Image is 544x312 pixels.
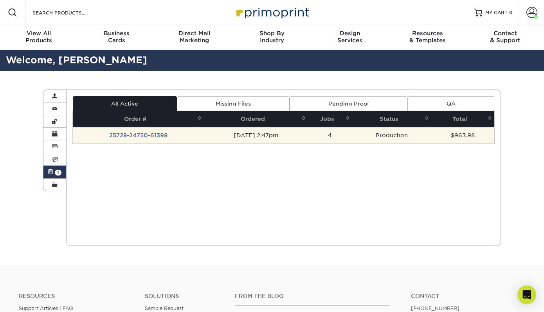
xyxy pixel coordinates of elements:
h4: Resources [19,293,133,299]
div: Open Intercom Messenger [517,285,536,304]
a: Pending Proof [290,96,408,111]
div: Cards [78,30,156,44]
div: & Support [466,30,544,44]
a: Contact& Support [466,25,544,50]
div: Industry [233,30,311,44]
td: Production [352,127,431,143]
th: Ordered [204,111,308,127]
td: 25728-24750-61398 [73,127,204,143]
div: & Templates [389,30,467,44]
span: Business [78,30,156,37]
a: Missing Files [177,96,290,111]
th: Status [352,111,431,127]
a: Direct MailMarketing [155,25,233,50]
span: Contact [466,30,544,37]
span: 0 [509,10,513,15]
span: MY CART [485,9,508,16]
a: Sample Request [145,305,184,311]
div: Marketing [155,30,233,44]
span: Shop By [233,30,311,37]
a: [PHONE_NUMBER] [411,305,459,311]
span: Design [311,30,389,37]
iframe: Google Customer Reviews [2,288,67,309]
img: Primoprint [233,4,311,21]
th: Order # [73,111,204,127]
a: Shop ByIndustry [233,25,311,50]
h4: From the Blog [235,293,390,299]
a: BusinessCards [78,25,156,50]
a: DesignServices [311,25,389,50]
a: All Active [73,96,177,111]
th: Total [431,111,494,127]
a: Contact [411,293,525,299]
a: Resources& Templates [389,25,467,50]
span: Direct Mail [155,30,233,37]
td: 4 [308,127,352,143]
h4: Solutions [145,293,223,299]
td: [DATE] 2:47pm [204,127,308,143]
th: Jobs [308,111,352,127]
td: $963.98 [431,127,494,143]
a: 1 [43,166,66,178]
div: Services [311,30,389,44]
span: Resources [389,30,467,37]
span: 1 [55,170,61,176]
a: QA [408,96,494,111]
input: SEARCH PRODUCTS..... [32,8,108,17]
